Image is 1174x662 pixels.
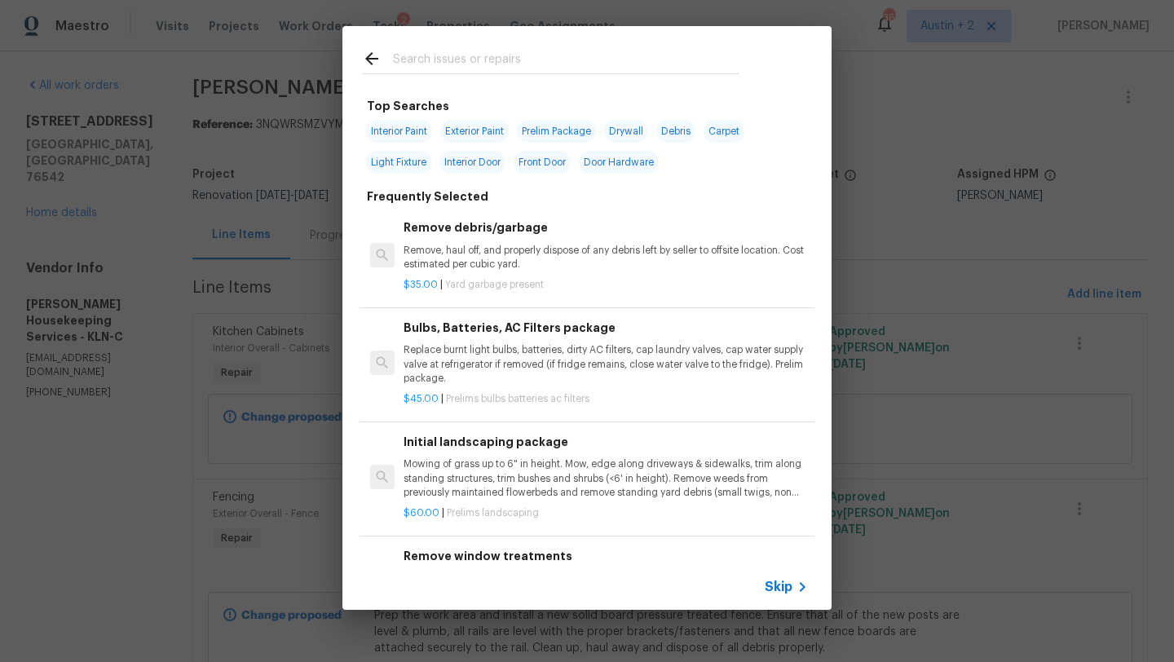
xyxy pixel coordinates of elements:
h6: Remove debris/garbage [404,218,808,236]
h6: Top Searches [367,97,449,115]
span: Interior Door [439,151,505,174]
span: Door Hardware [579,151,659,174]
span: Drywall [604,120,648,143]
span: Exterior Paint [440,120,509,143]
span: Light Fixture [366,151,431,174]
span: Yard garbage present [445,280,544,289]
p: | [404,506,808,520]
span: Prelim Package [517,120,596,143]
span: Front Door [514,151,571,174]
p: Replace burnt light bulbs, batteries, dirty AC filters, cap laundry valves, cap water supply valv... [404,343,808,385]
span: Skip [765,579,792,595]
span: Carpet [704,120,744,143]
span: $60.00 [404,508,439,518]
span: Debris [656,120,695,143]
p: Remove, haul off, and properly dispose of any debris left by seller to offsite location. Cost est... [404,244,808,271]
span: Prelims bulbs batteries ac filters [446,394,589,404]
h6: Bulbs, Batteries, AC Filters package [404,319,808,337]
h6: Initial landscaping package [404,433,808,451]
input: Search issues or repairs [393,49,739,73]
span: $35.00 [404,280,438,289]
span: Interior Paint [366,120,432,143]
p: | [404,392,808,406]
p: Mowing of grass up to 6" in height. Mow, edge along driveways & sidewalks, trim along standing st... [404,457,808,499]
p: | [404,278,808,292]
span: $45.00 [404,394,439,404]
h6: Frequently Selected [367,188,488,205]
span: Prelims landscaping [447,508,539,518]
h6: Remove window treatments [404,547,808,565]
